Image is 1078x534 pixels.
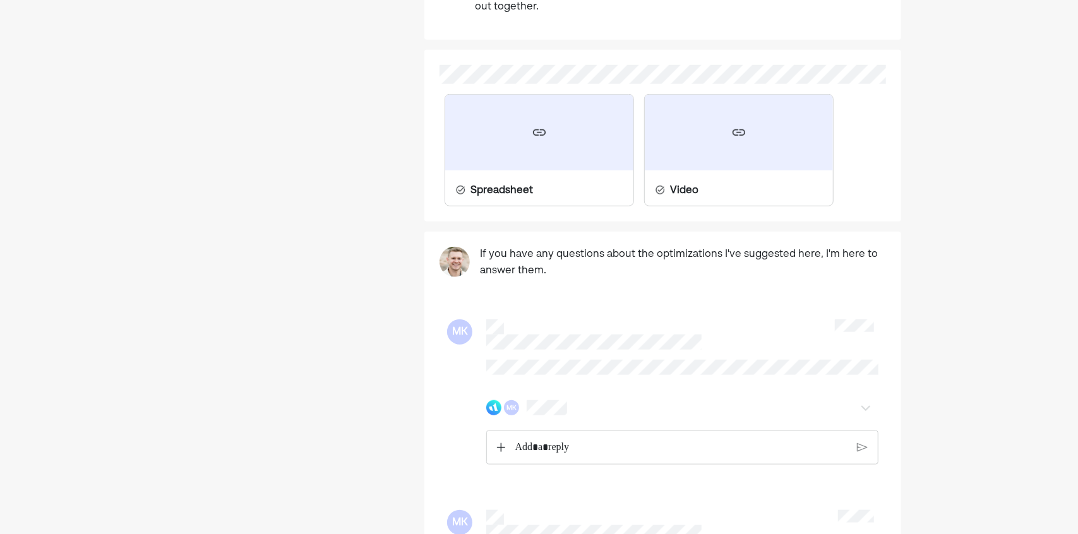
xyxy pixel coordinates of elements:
div: Rich Text Editor. Editing area: main [508,431,854,464]
div: MK [504,400,519,415]
div: Video [670,183,698,198]
div: MK [447,319,472,345]
pre: If you have any questions about the optimizations I've suggested here, I'm here to answer them. [480,247,886,279]
div: Spreadsheet [470,183,533,198]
